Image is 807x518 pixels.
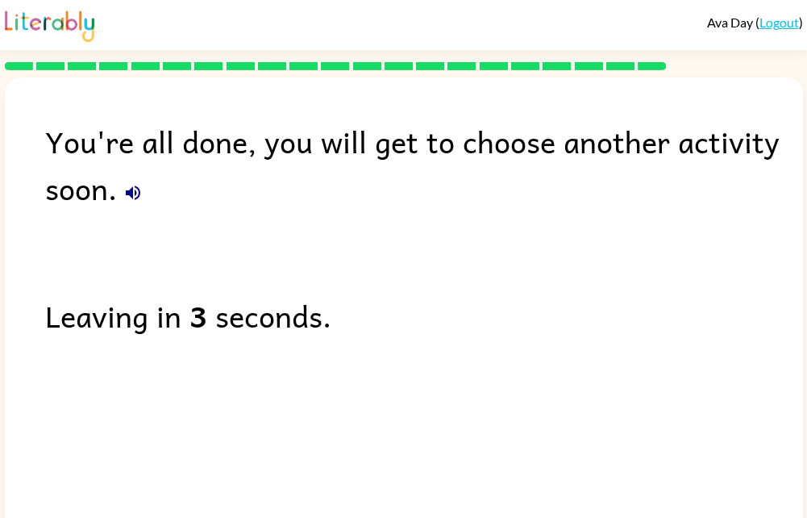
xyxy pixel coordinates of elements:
[759,15,799,30] a: Logout
[707,15,755,30] span: Ava Day
[189,292,207,339] b: 3
[5,6,94,42] img: Literably
[45,292,803,339] div: Leaving in seconds.
[707,15,803,30] div: ( )
[45,118,803,211] div: You're all done, you will get to choose another activity soon.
